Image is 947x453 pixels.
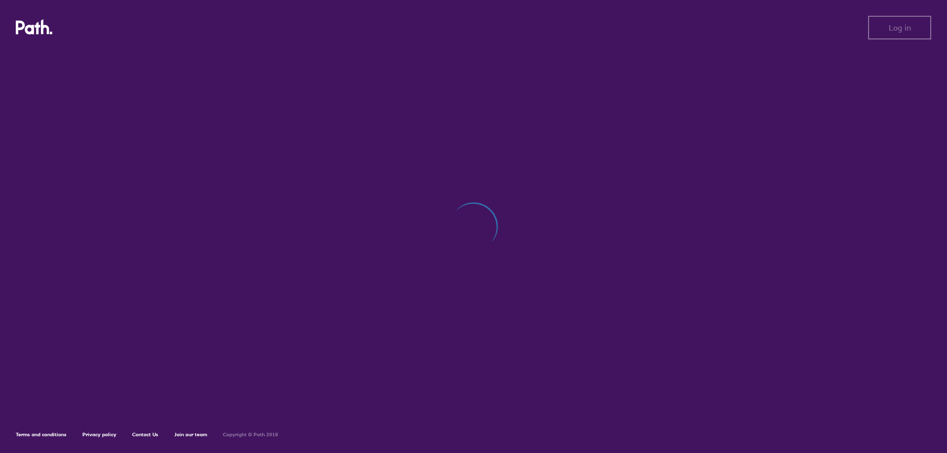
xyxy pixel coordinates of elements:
[82,431,116,438] a: Privacy policy
[16,431,67,438] a: Terms and conditions
[132,431,158,438] a: Contact Us
[868,16,931,39] button: Log in
[889,23,911,32] span: Log in
[174,431,207,438] a: Join our team
[223,432,278,438] h6: Copyright © Path 2018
